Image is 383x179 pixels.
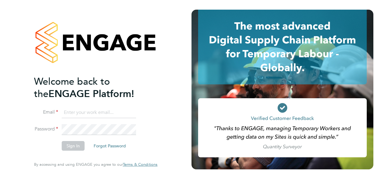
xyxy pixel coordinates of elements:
[89,141,131,151] button: Forgot Password
[62,141,85,151] button: Sign In
[34,75,151,100] h2: ENGAGE Platform!
[34,76,110,100] span: Welcome back to the
[34,162,157,167] span: By accessing and using ENGAGE you agree to our
[34,126,58,132] label: Password
[123,162,157,167] a: Terms & Conditions
[62,107,136,118] input: Enter your work email...
[34,109,58,115] label: Email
